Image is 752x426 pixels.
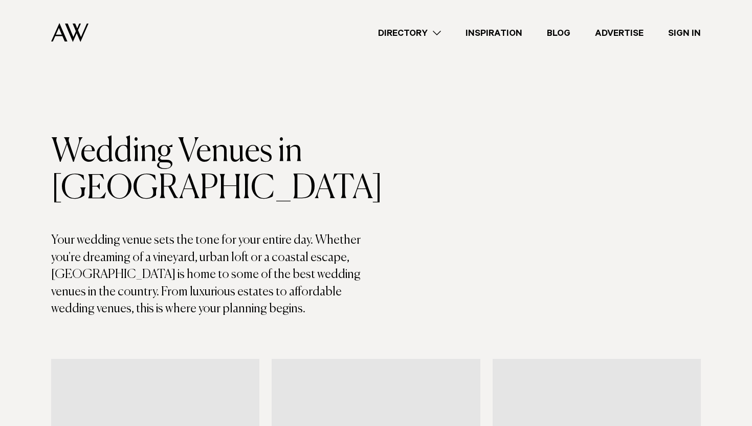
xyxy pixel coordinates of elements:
p: Your wedding venue sets the tone for your entire day. Whether you're dreaming of a vineyard, urba... [51,232,376,318]
a: Inspiration [453,26,535,40]
a: Blog [535,26,583,40]
h1: Wedding Venues in [GEOGRAPHIC_DATA] [51,134,376,207]
a: Directory [366,26,453,40]
a: Advertise [583,26,656,40]
img: Auckland Weddings Logo [51,23,89,42]
a: Sign In [656,26,713,40]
